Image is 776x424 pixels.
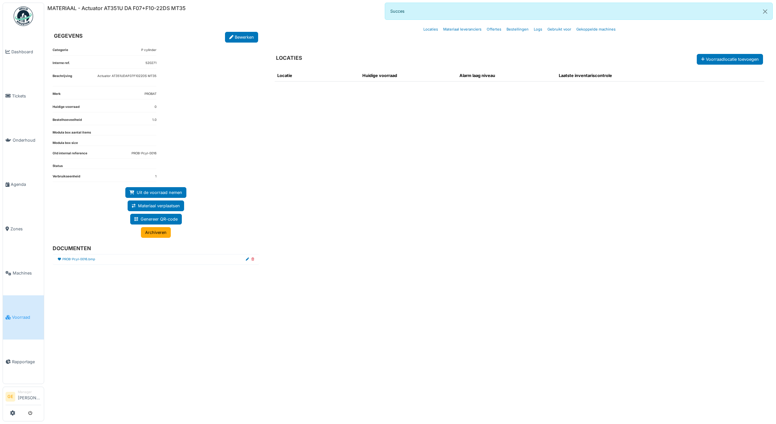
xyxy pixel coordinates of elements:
[3,340,44,384] a: Rapportage
[53,61,70,68] dt: Interne ref.
[12,359,41,365] span: Rapportage
[3,207,44,251] a: Zones
[6,390,41,405] a: GE Manager[PERSON_NAME]
[47,5,186,11] h6: MATERIAAL - Actuator AT351U DA F07+F10-22DS MT35
[53,48,68,55] dt: Categorie
[11,49,41,55] span: Dashboard
[53,105,80,112] dt: Huidige voorraad
[457,70,556,82] th: Alarm laag niveau
[276,55,302,61] h6: LOCATIES
[53,151,87,159] dt: Old internal reference
[131,151,156,156] dd: PROB-Pcyl-0016
[504,22,531,37] a: Bestellingen
[6,392,15,402] li: GE
[421,22,441,37] a: Locaties
[545,22,574,37] a: Gebruikt voor
[62,257,95,262] a: PROB-Pcyl-0016.bmp
[3,295,44,340] a: Voorraad
[3,118,44,162] a: Onderhoud
[128,200,184,211] a: Materiaal verplaatsen
[225,32,258,43] a: Bewerken
[155,174,156,179] dd: 1
[484,22,504,37] a: Offertes
[697,54,763,65] button: Voorraadlocatie toevoegen
[53,118,82,125] dt: Bestelhoeveelheid
[758,3,772,20] button: Close
[12,314,41,320] span: Voorraad
[145,61,156,66] dd: 520271
[125,187,186,198] a: Uit de voorraad nemen
[53,245,254,251] h6: DOCUMENTEN
[3,30,44,74] a: Dashboard
[144,92,156,96] dd: PROBAT
[11,181,41,187] span: Agenda
[53,174,80,182] dt: Verbruikseenheid
[18,390,41,404] li: [PERSON_NAME]
[14,6,33,26] img: Badge_color-CXgf-gQk.svg
[53,74,72,86] dt: Beschrijving
[13,270,41,276] span: Machines
[12,93,41,99] span: Tickets
[360,70,457,82] th: Huidige voorraad
[574,22,618,37] a: Gekoppelde machines
[53,164,63,169] dt: Status
[385,3,773,20] div: Succes
[53,92,61,99] dt: Merk
[531,22,545,37] a: Logs
[53,130,91,135] dt: Modula box aantal items
[97,74,156,79] p: Actuator AT351UDAF07F1022DS MT35
[155,105,156,109] dd: 0
[54,33,82,39] h6: GEGEVENS
[13,137,41,143] span: Onderhoud
[152,118,156,122] dd: 1.0
[141,48,156,53] dd: P cylinder
[18,390,41,394] div: Manager
[556,70,698,82] th: Laatste inventariscontrole
[53,141,78,146] dt: Modula box size
[3,162,44,207] a: Agenda
[10,226,41,232] span: Zones
[3,251,44,295] a: Machines
[3,74,44,118] a: Tickets
[441,22,484,37] a: Materiaal leveranciers
[141,227,171,238] a: Archiveren
[130,214,182,225] a: Genereer QR-code
[275,70,360,82] th: Locatie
